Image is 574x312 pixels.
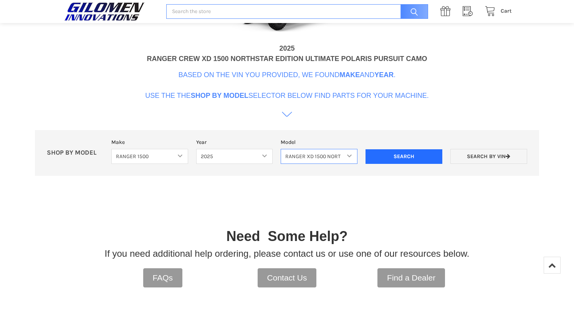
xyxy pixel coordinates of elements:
b: Make [339,71,360,79]
img: GILOMEN INNOVATIONS [62,2,147,21]
span: Cart [501,8,512,14]
p: If you need additional help ordering, please contact us or use one of our resources below. [105,247,470,261]
a: Cart [481,7,512,16]
label: Year [196,138,273,146]
a: FAQs [143,268,183,287]
a: Top of Page [544,257,561,274]
a: Find a Dealer [377,268,445,287]
div: RANGER CREW XD 1500 NORTHSTAR EDITION ULTIMATE POLARIS PURSUIT CAMO [147,54,427,64]
p: Need Some Help? [226,226,347,247]
a: Search by VIN [450,149,527,164]
input: Search the store [166,4,428,19]
a: Contact Us [258,268,317,287]
label: Model [281,138,357,146]
b: Year [374,71,394,79]
a: GILOMEN INNOVATIONS [62,2,158,21]
p: Based on the VIN you provided, we found and . Use the the selector below find parts for your mach... [145,70,429,101]
b: Shop By Model [191,92,248,99]
input: Search [366,149,442,164]
label: Make [111,138,188,146]
input: Search [397,4,428,19]
p: SHOP BY MODEL [43,149,108,157]
div: 2025 [279,43,294,54]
